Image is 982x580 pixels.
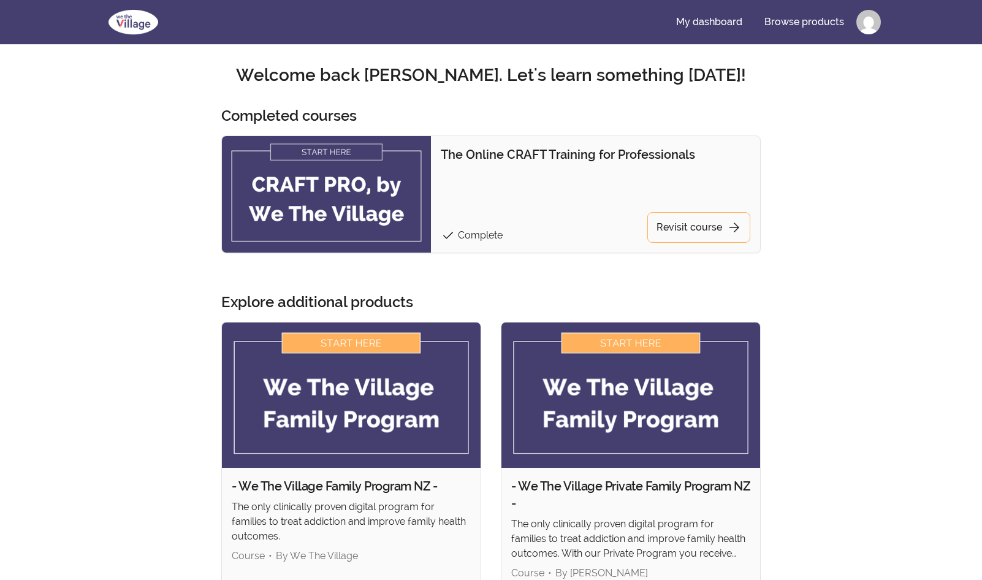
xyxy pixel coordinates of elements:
[755,7,854,37] a: Browse products
[666,7,881,37] nav: Main
[222,136,431,253] img: Product image for The Online CRAFT Training for Professionals
[666,7,752,37] a: My dashboard
[555,567,648,579] span: By [PERSON_NAME]
[232,500,471,544] p: The only clinically proven digital program for families to treat addiction and improve family hea...
[222,322,481,468] img: Product image for - We The Village Family Program NZ -
[548,567,552,579] span: •
[101,64,881,86] h2: Welcome back [PERSON_NAME]. Let's learn something [DATE]!
[856,10,881,34] img: Profile image for Cherelle
[511,517,750,561] p: The only clinically proven digital program for families to treat addiction and improve family hea...
[727,220,742,235] span: arrow_forward
[221,106,357,126] h3: Completed courses
[501,322,760,468] img: Product image for - We The Village Private Family Program NZ -
[101,7,166,37] img: We The Village logo
[441,228,455,243] span: check
[221,292,413,312] h3: Explore additional products
[232,478,471,495] h2: - We The Village Family Program NZ -
[276,550,358,562] span: By We The Village
[511,478,750,512] h2: - We The Village Private Family Program NZ -
[268,550,272,562] span: •
[441,146,750,163] p: The Online CRAFT Training for Professionals
[458,229,503,241] span: Complete
[647,212,750,243] a: Revisit coursearrow_forward
[232,550,265,562] span: Course
[511,567,544,579] span: Course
